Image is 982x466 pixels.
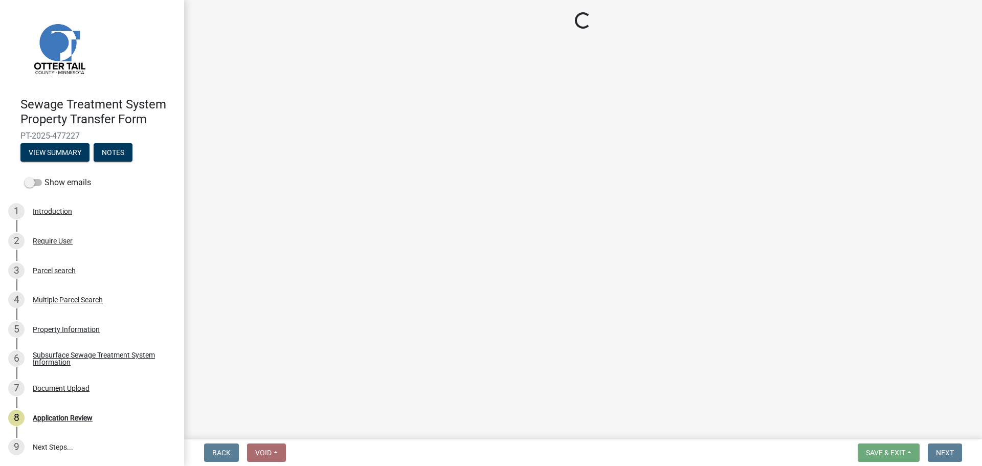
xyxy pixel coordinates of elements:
[866,449,905,457] span: Save & Exit
[20,143,90,162] button: View Summary
[8,350,25,367] div: 6
[25,176,91,189] label: Show emails
[94,149,132,157] wm-modal-confirm: Notes
[247,443,286,462] button: Void
[204,443,239,462] button: Back
[8,262,25,279] div: 3
[255,449,272,457] span: Void
[936,449,954,457] span: Next
[33,267,76,274] div: Parcel search
[20,97,176,127] h4: Sewage Treatment System Property Transfer Form
[928,443,962,462] button: Next
[20,149,90,157] wm-modal-confirm: Summary
[33,414,93,421] div: Application Review
[8,439,25,455] div: 9
[8,410,25,426] div: 8
[33,237,73,245] div: Require User
[858,443,920,462] button: Save & Exit
[94,143,132,162] button: Notes
[8,292,25,308] div: 4
[33,351,168,366] div: Subsurface Sewage Treatment System Information
[8,380,25,396] div: 7
[20,10,97,86] img: Otter Tail County, Minnesota
[33,385,90,392] div: Document Upload
[33,208,72,215] div: Introduction
[8,233,25,249] div: 2
[8,321,25,338] div: 5
[33,326,100,333] div: Property Information
[33,296,103,303] div: Multiple Parcel Search
[8,203,25,219] div: 1
[20,131,164,141] span: PT-2025-477227
[212,449,231,457] span: Back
